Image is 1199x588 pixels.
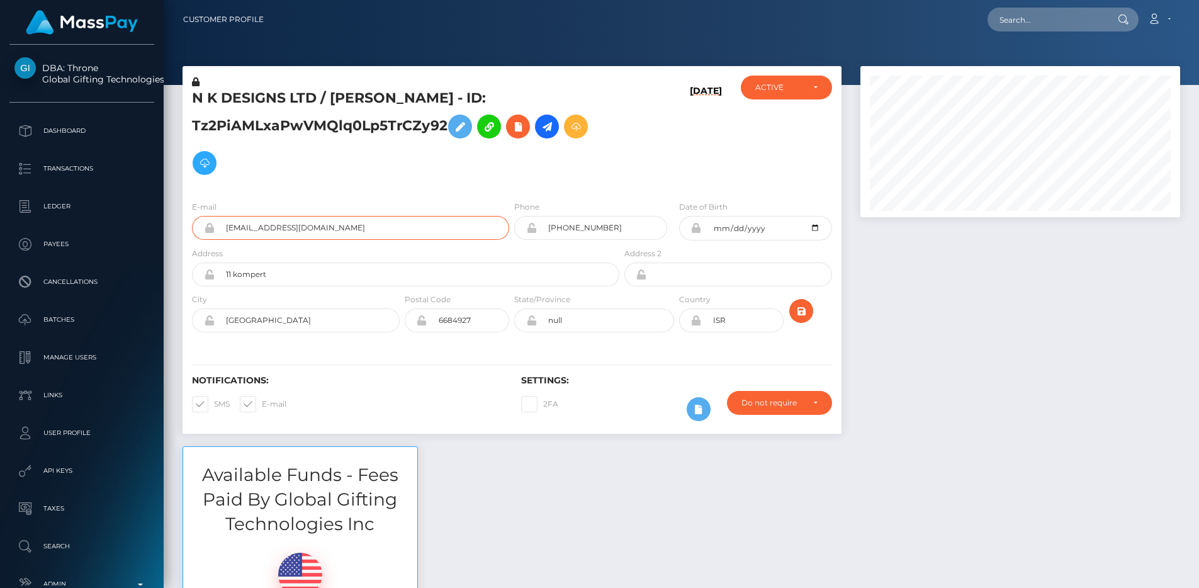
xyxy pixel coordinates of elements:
[521,396,558,412] label: 2FA
[192,375,502,386] h6: Notifications:
[9,380,154,411] a: Links
[14,57,36,79] img: Global Gifting Technologies Inc
[14,386,149,405] p: Links
[9,115,154,147] a: Dashboard
[183,463,417,537] h3: Available Funds - Fees Paid By Global Gifting Technologies Inc
[741,398,802,408] div: Do not require
[14,159,149,178] p: Transactions
[741,76,831,99] button: ACTIVE
[14,537,149,556] p: Search
[988,8,1106,31] input: Search...
[26,10,138,35] img: MassPay Logo
[192,294,207,305] label: City
[14,310,149,329] p: Batches
[14,235,149,254] p: Payees
[9,342,154,373] a: Manage Users
[9,191,154,222] a: Ledger
[690,86,722,186] h6: [DATE]
[9,455,154,487] a: API Keys
[9,229,154,260] a: Payees
[14,424,149,443] p: User Profile
[192,396,230,412] label: SMS
[14,122,149,140] p: Dashboard
[240,396,286,412] label: E-mail
[9,531,154,562] a: Search
[9,304,154,336] a: Batches
[535,115,559,139] a: Initiate Payout
[679,201,728,213] label: Date of Birth
[514,294,570,305] label: State/Province
[14,197,149,216] p: Ledger
[192,89,612,181] h5: N K DESIGNS LTD / [PERSON_NAME] - ID: Tz2PiAMLxaPwVMQlq0Lp5TrCZy92
[183,6,264,33] a: Customer Profile
[9,266,154,298] a: Cancellations
[9,62,154,85] span: DBA: Throne Global Gifting Technologies Inc
[624,248,661,259] label: Address 2
[405,294,451,305] label: Postal Code
[514,201,539,213] label: Phone
[755,82,802,93] div: ACTIVE
[9,153,154,184] a: Transactions
[727,391,831,415] button: Do not require
[521,375,831,386] h6: Settings:
[192,248,223,259] label: Address
[192,201,217,213] label: E-mail
[14,348,149,367] p: Manage Users
[679,294,711,305] label: Country
[14,273,149,291] p: Cancellations
[14,461,149,480] p: API Keys
[9,493,154,524] a: Taxes
[9,417,154,449] a: User Profile
[14,499,149,518] p: Taxes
